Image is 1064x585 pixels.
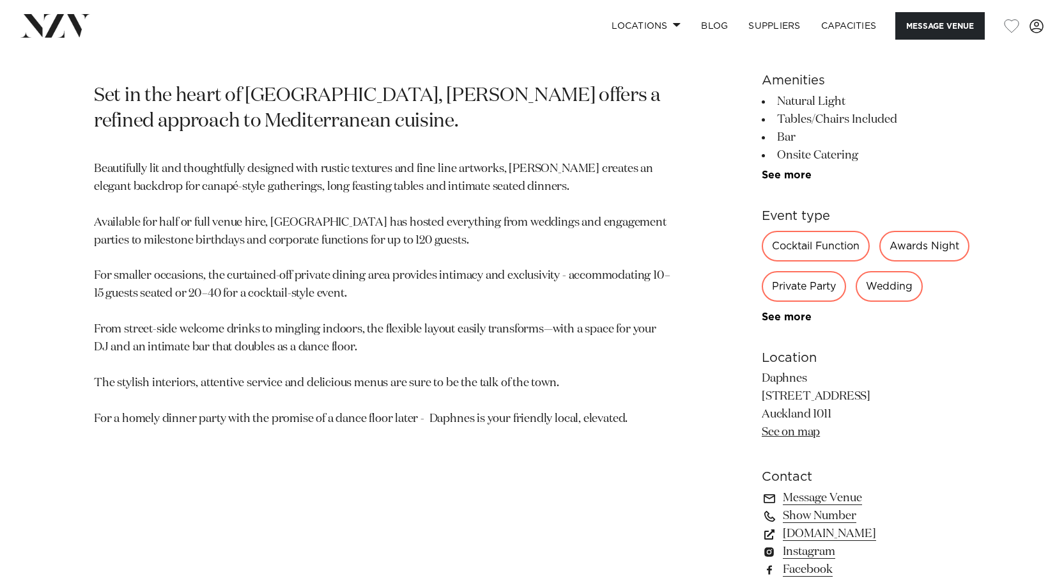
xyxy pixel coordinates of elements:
[762,525,970,543] a: [DOMAIN_NAME]
[601,12,691,40] a: Locations
[762,146,970,164] li: Onsite Catering
[738,12,810,40] a: SUPPLIERS
[762,348,970,368] h6: Location
[691,12,738,40] a: BLOG
[762,507,970,525] a: Show Number
[762,543,970,561] a: Instagram
[762,370,970,442] p: Daphnes [STREET_ADDRESS] Auckland 1011
[762,489,970,507] a: Message Venue
[762,93,970,111] li: Natural Light
[811,12,887,40] a: Capacities
[762,207,970,226] h6: Event type
[879,231,969,261] div: Awards Night
[762,111,970,129] li: Tables/Chairs Included
[856,271,923,302] div: Wedding
[762,231,870,261] div: Cocktail Function
[94,160,671,428] p: Beautifully lit and thoughtfully designed with rustic textures and fine line artworks, [PERSON_NA...
[762,129,970,146] li: Bar
[762,426,820,438] a: See on map
[762,561,970,579] a: Facebook
[94,84,671,135] p: Set in the heart of [GEOGRAPHIC_DATA], [PERSON_NAME] offers a refined approach to Mediterranean c...
[895,12,985,40] button: Message Venue
[762,71,970,90] h6: Amenities
[762,467,970,487] h6: Contact
[20,14,90,37] img: nzv-logo.png
[762,271,846,302] div: Private Party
